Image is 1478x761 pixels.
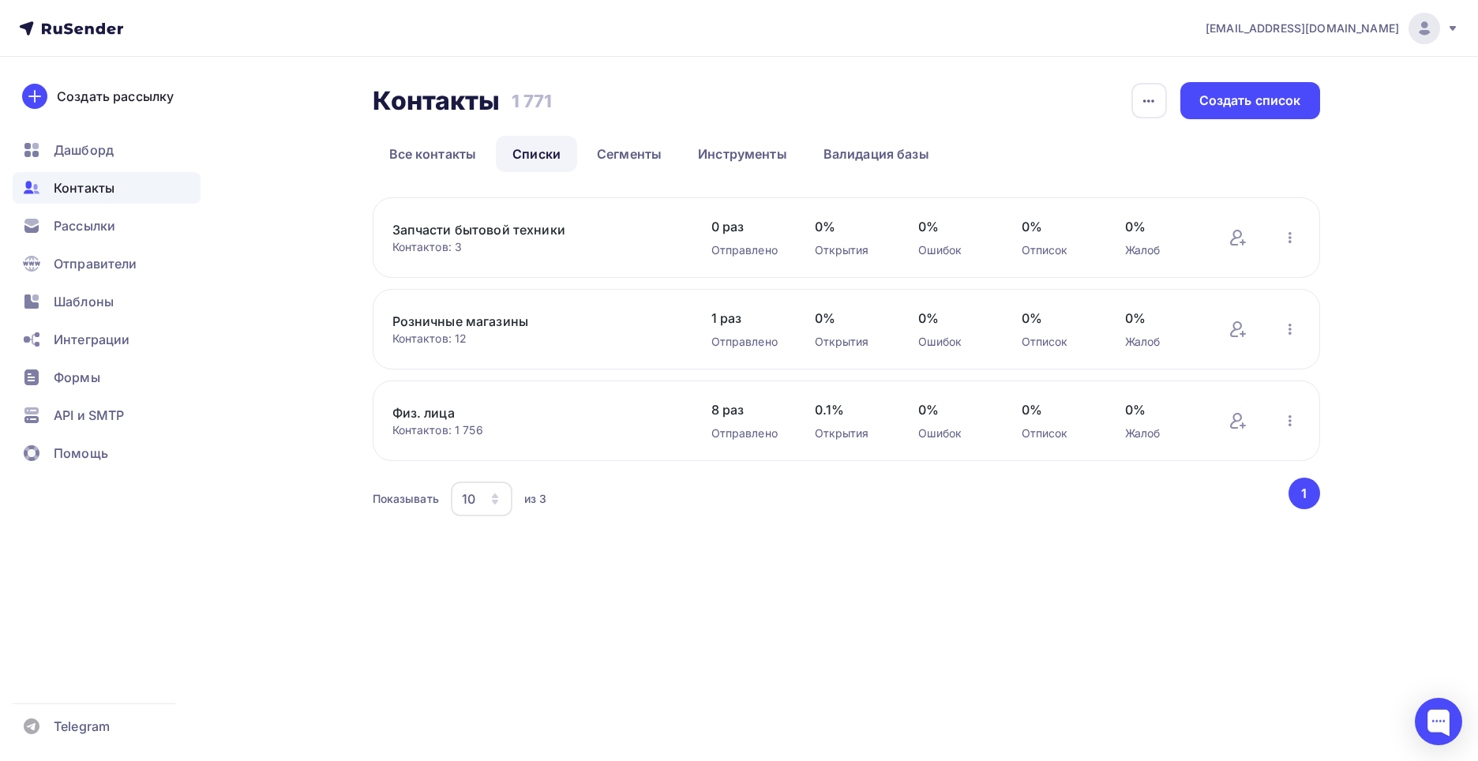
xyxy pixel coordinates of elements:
[450,481,513,517] button: 10
[918,425,990,441] div: Ошибок
[54,216,115,235] span: Рассылки
[392,422,680,438] div: Контактов: 1 756
[918,242,990,258] div: Ошибок
[1125,425,1197,441] div: Жалоб
[1022,400,1093,419] span: 0%
[13,362,201,393] a: Формы
[524,491,547,507] div: из 3
[392,239,680,255] div: Контактов: 3
[1206,13,1459,44] a: [EMAIL_ADDRESS][DOMAIN_NAME]
[807,136,946,172] a: Валидация базы
[1125,217,1197,236] span: 0%
[496,136,577,172] a: Списки
[54,178,114,197] span: Контакты
[392,220,661,239] a: Запчасти бытовой техники
[1022,242,1093,258] div: Отписок
[1285,478,1320,509] ul: Pagination
[815,334,887,350] div: Открытия
[54,141,114,159] span: Дашборд
[681,136,804,172] a: Инструменты
[392,331,680,347] div: Контактов: 12
[815,242,887,258] div: Открытия
[1125,334,1197,350] div: Жалоб
[13,210,201,242] a: Рассылки
[54,406,124,425] span: API и SMTP
[1289,478,1320,509] button: Go to page 1
[815,309,887,328] span: 0%
[711,425,783,441] div: Отправлено
[13,286,201,317] a: Шаблоны
[1022,425,1093,441] div: Отписок
[1199,92,1301,110] div: Создать список
[392,312,661,331] a: Розничные магазины
[1022,309,1093,328] span: 0%
[918,400,990,419] span: 0%
[815,425,887,441] div: Открытия
[1022,217,1093,236] span: 0%
[1125,309,1197,328] span: 0%
[815,400,887,419] span: 0.1%
[918,334,990,350] div: Ошибок
[711,217,783,236] span: 0 раз
[580,136,678,172] a: Сегменты
[13,248,201,279] a: Отправители
[373,491,439,507] div: Показывать
[54,444,108,463] span: Помощь
[711,334,783,350] div: Отправлено
[711,242,783,258] div: Отправлено
[512,90,553,112] h3: 1 771
[54,717,110,736] span: Telegram
[1125,242,1197,258] div: Жалоб
[815,217,887,236] span: 0%
[373,136,493,172] a: Все контакты
[711,309,783,328] span: 1 раз
[57,87,174,106] div: Создать рассылку
[462,489,475,508] div: 10
[54,292,114,311] span: Шаблоны
[1125,400,1197,419] span: 0%
[54,330,129,349] span: Интеграции
[13,172,201,204] a: Контакты
[1206,21,1399,36] span: [EMAIL_ADDRESS][DOMAIN_NAME]
[13,134,201,166] a: Дашборд
[918,217,990,236] span: 0%
[918,309,990,328] span: 0%
[54,368,100,387] span: Формы
[373,85,501,117] h2: Контакты
[392,403,661,422] a: Физ. лица
[54,254,137,273] span: Отправители
[711,400,783,419] span: 8 раз
[1022,334,1093,350] div: Отписок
